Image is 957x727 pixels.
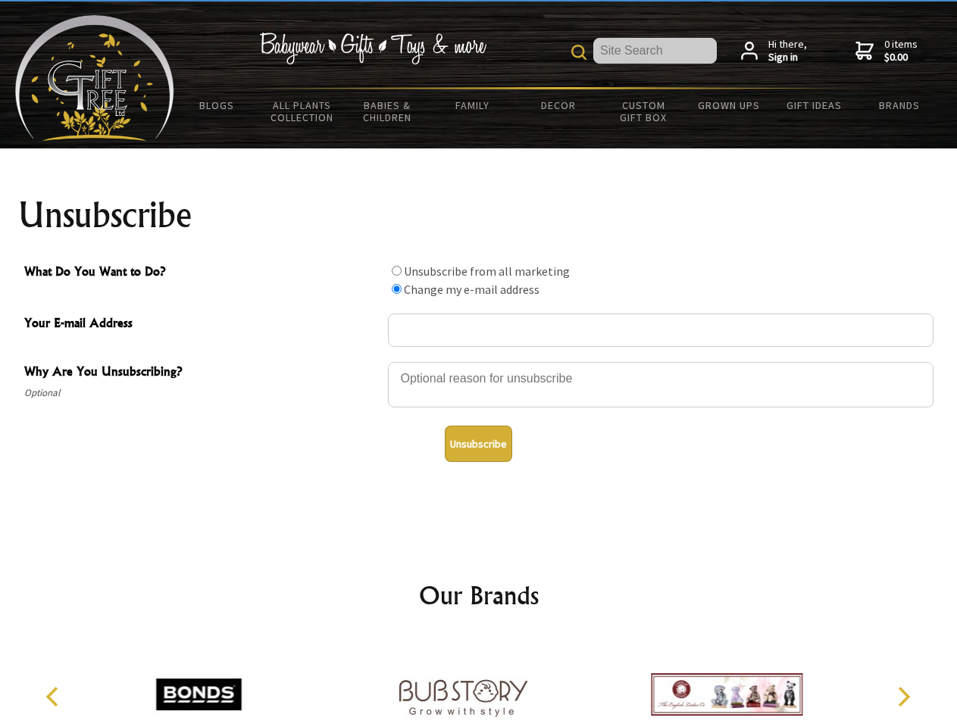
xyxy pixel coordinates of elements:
strong: $0.00 [884,51,918,64]
strong: Sign in [768,51,807,64]
a: Gift Ideas [771,89,857,121]
span: Your E-mail Address [24,314,380,335]
span: Why Are You Unsubscribing? [24,362,380,384]
input: Your E-mail Address [388,314,934,347]
button: Next [887,680,920,713]
span: What Do You Want to Do? [24,262,380,284]
textarea: Why Are You Unsubscribing? [388,362,934,407]
span: Optional [24,384,380,402]
button: Unsubscribe [445,426,512,462]
label: Unsubscribe from all marketing [404,264,570,279]
input: Site Search [593,38,717,64]
span: Hi there, [768,38,807,64]
h2: Our Brands [30,577,927,613]
img: product search [571,45,586,60]
a: Brands [857,89,943,121]
button: Previous [38,680,71,713]
label: Change my e-mail address [404,282,539,297]
span: 0 items [884,37,918,64]
img: Babyware - Gifts - Toys and more... [15,15,174,141]
a: Custom Gift Box [601,89,686,133]
a: Babies & Children [345,89,430,133]
a: 0 items$0.00 [855,38,918,64]
a: Grown Ups [686,89,771,121]
img: Babywear - Gifts - Toys & more [259,33,486,64]
a: BLOGS [174,89,260,121]
a: Hi there,Sign in [741,38,807,64]
a: Family [430,89,516,121]
input: What Do You Want to Do? [392,284,402,294]
a: Decor [515,89,601,121]
input: What Do You Want to Do? [392,266,402,276]
h1: Unsubscribe [18,197,940,233]
a: All Plants Collection [260,89,346,133]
